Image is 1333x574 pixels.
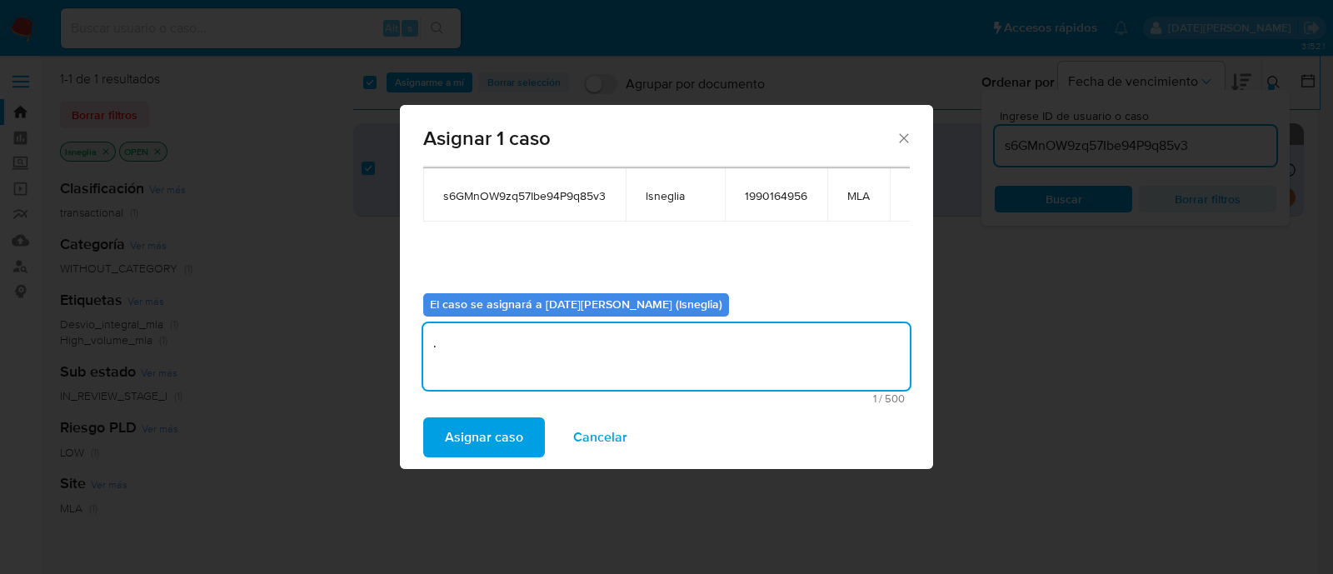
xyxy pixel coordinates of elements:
[423,417,545,457] button: Asignar caso
[552,417,649,457] button: Cancelar
[847,188,870,203] span: MLA
[423,323,910,390] textarea: .
[443,188,606,203] span: s6GMnOW9zq57Ibe94P9q85v3
[428,393,905,404] span: Máximo 500 caracteres
[573,419,627,456] span: Cancelar
[423,128,896,148] span: Asignar 1 caso
[646,188,705,203] span: lsneglia
[896,130,911,145] button: Cerrar ventana
[400,105,933,469] div: assign-modal
[745,188,807,203] span: 1990164956
[430,296,722,312] b: El caso se asignará a [DATE][PERSON_NAME] (lsneglia)
[445,419,523,456] span: Asignar caso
